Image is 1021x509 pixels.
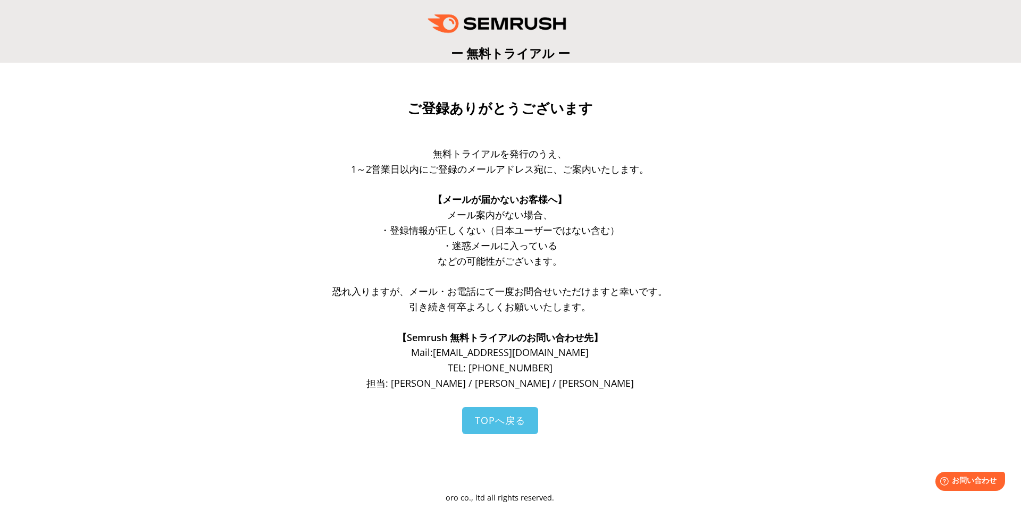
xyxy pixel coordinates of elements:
span: Mail: [EMAIL_ADDRESS][DOMAIN_NAME] [411,346,589,359]
span: ご登録ありがとうございます [407,100,593,116]
a: TOPへ戻る [462,407,538,434]
iframe: Help widget launcher [926,468,1009,497]
span: 【Semrush 無料トライアルのお問い合わせ先】 [397,331,603,344]
span: ー 無料トライアル ー [451,45,570,62]
span: 【メールが届かないお客様へ】 [433,193,567,206]
span: などの可能性がございます。 [438,254,562,267]
span: ・迷惑メールに入っている [442,239,557,252]
span: 引き続き何卒よろしくお願いいたします。 [409,300,591,313]
span: TOPへ戻る [475,414,525,427]
span: 担当: [PERSON_NAME] / [PERSON_NAME] / [PERSON_NAME] [366,377,634,389]
span: 恐れ入りますが、メール・お電話にて一度お問合せいただけますと幸いです。 [332,285,667,298]
span: TEL: [PHONE_NUMBER] [448,361,553,374]
span: 1～2営業日以内にご登録のメールアドレス宛に、ご案内いたします。 [351,163,649,175]
span: メール案内がない場合、 [447,208,553,221]
span: ・登録情報が正しくない（日本ユーザーではない含む） [380,224,620,236]
span: 無料トライアルを発行のうえ、 [433,147,567,160]
span: oro co., ltd all rights reserved. [446,493,554,503]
